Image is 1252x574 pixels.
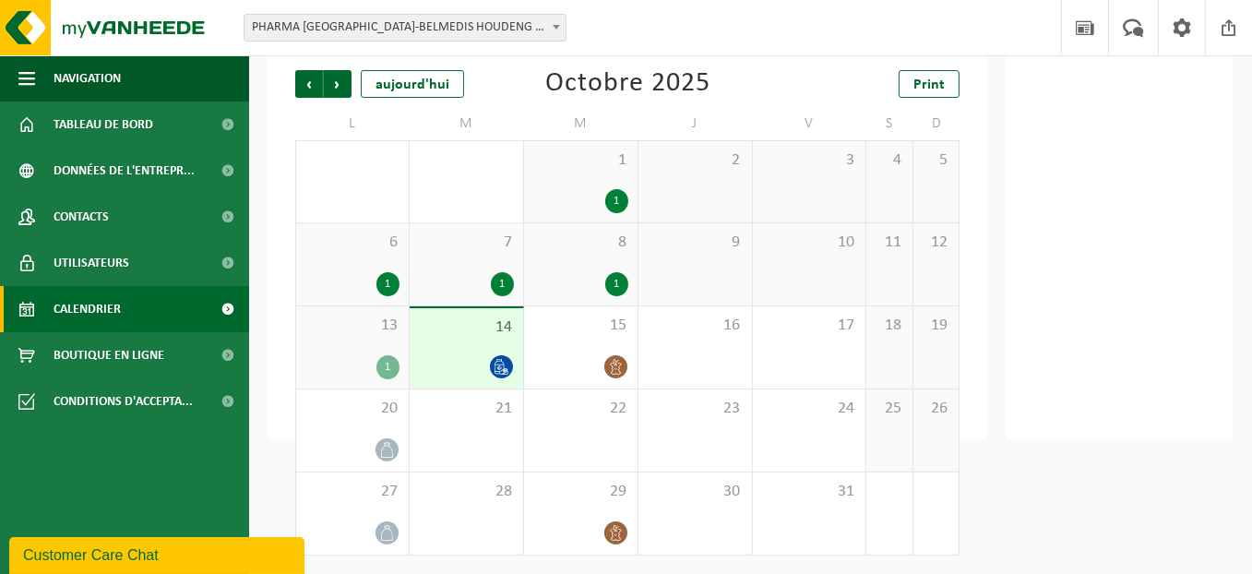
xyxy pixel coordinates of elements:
span: Calendrier [54,286,121,332]
span: 1 [533,150,628,171]
div: 1 [376,355,399,379]
span: 22 [533,399,628,419]
span: 19 [923,316,949,336]
span: 5 [923,150,949,171]
span: 16 [648,316,743,336]
span: 7 [419,233,514,253]
span: 17 [762,316,857,336]
td: M [524,107,638,140]
span: 15 [533,316,628,336]
span: Print [913,78,945,92]
span: 20 [305,399,399,419]
span: 13 [305,316,399,336]
span: Boutique en ligne [54,332,164,378]
span: 25 [876,399,902,419]
td: L [295,107,410,140]
div: 1 [491,272,514,296]
span: 14 [419,317,514,338]
a: Print [899,70,960,98]
span: 30 [648,482,743,502]
span: 6 [305,233,399,253]
span: Navigation [54,55,121,102]
span: Conditions d'accepta... [54,378,193,425]
span: Suivant [324,70,352,98]
span: Utilisateurs [54,240,129,286]
span: 29 [533,482,628,502]
span: 10 [762,233,857,253]
span: 18 [876,316,902,336]
span: PHARMA BELGIUM-BELMEDIS HOUDENG - HOUDENG-AIMERIES [244,15,566,41]
span: Contacts [54,194,109,240]
div: 1 [605,272,628,296]
td: V [753,107,867,140]
span: 2 [648,150,743,171]
td: M [410,107,524,140]
div: Octobre 2025 [545,70,710,98]
span: 8 [533,233,628,253]
span: PHARMA BELGIUM-BELMEDIS HOUDENG - HOUDENG-AIMERIES [244,14,566,42]
span: 26 [923,399,949,419]
span: 28 [419,482,514,502]
iframe: chat widget [9,533,308,574]
div: 1 [605,189,628,213]
span: 21 [419,399,514,419]
span: 9 [648,233,743,253]
span: Précédent [295,70,323,98]
span: 4 [876,150,902,171]
div: 1 [376,272,399,296]
span: 11 [876,233,902,253]
span: 27 [305,482,399,502]
span: Tableau de bord [54,102,153,148]
span: 3 [762,150,857,171]
span: 23 [648,399,743,419]
span: 31 [762,482,857,502]
span: 12 [923,233,949,253]
span: 24 [762,399,857,419]
td: S [866,107,912,140]
span: Données de l'entrepr... [54,148,195,194]
td: D [913,107,960,140]
div: aujourd'hui [361,70,464,98]
td: J [638,107,753,140]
